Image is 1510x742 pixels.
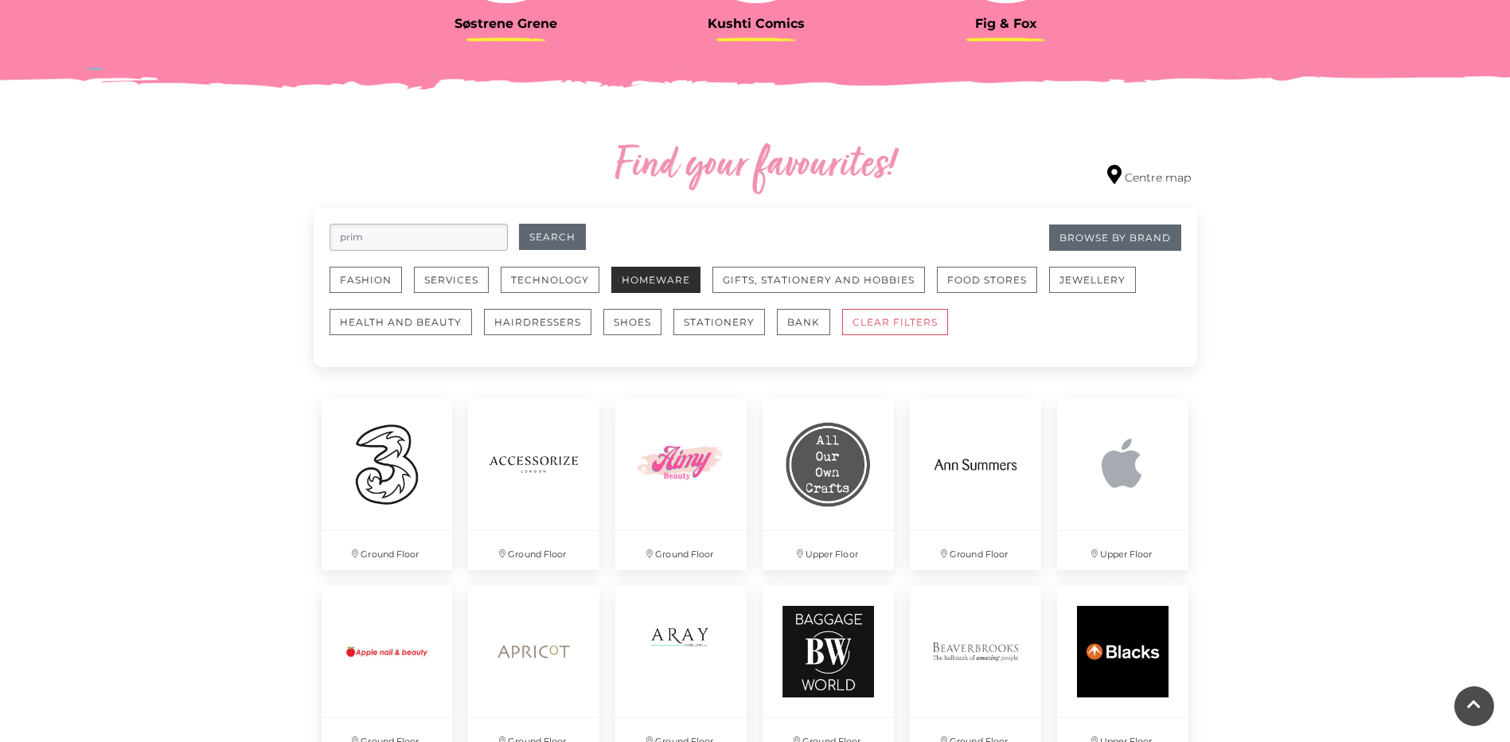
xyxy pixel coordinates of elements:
a: Stationery [673,309,777,351]
button: Food Stores [937,267,1037,293]
button: Jewellery [1049,267,1136,293]
a: Ground Floor [460,391,607,578]
p: Upper Floor [763,531,894,570]
a: Jewellery [1049,267,1148,309]
a: Browse By Brand [1049,225,1181,251]
a: Ground Floor [902,391,1049,578]
p: Ground Floor [910,531,1041,570]
a: Homeware [611,267,712,309]
a: Food Stores [937,267,1049,309]
p: Upper Floor [1057,531,1188,570]
a: Upper Floor [1049,391,1196,578]
button: Shoes [603,309,661,335]
p: Ground Floor [468,531,599,570]
a: Centre map [1107,165,1191,186]
button: Homeware [611,267,700,293]
h3: Søstrene Grene [393,16,619,31]
button: Bank [777,309,830,335]
a: Technology [501,267,611,309]
a: Gifts, Stationery and Hobbies [712,267,937,309]
a: Shoes [603,309,673,351]
a: Health and Beauty [330,309,484,351]
button: Technology [501,267,599,293]
a: Services [414,267,501,309]
h3: Fig & Fox [893,16,1119,31]
a: CLEAR FILTERS [842,309,960,351]
button: Services [414,267,489,293]
a: Upper Floor [755,391,902,578]
a: Hairdressers [484,309,603,351]
h3: Kushti Comics [643,16,869,31]
button: CLEAR FILTERS [842,309,948,335]
a: Fashion [330,267,414,309]
h2: Find your favourites! [465,141,1046,192]
button: Search [519,224,586,250]
a: Bank [777,309,842,351]
button: Hairdressers [484,309,591,335]
p: Ground Floor [322,531,453,570]
button: Health and Beauty [330,309,472,335]
input: Search for retailers [330,224,508,251]
a: Ground Floor [314,391,461,578]
p: Ground Floor [615,531,747,570]
a: Ground Floor [607,391,755,578]
button: Gifts, Stationery and Hobbies [712,267,925,293]
button: Stationery [673,309,765,335]
button: Fashion [330,267,402,293]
